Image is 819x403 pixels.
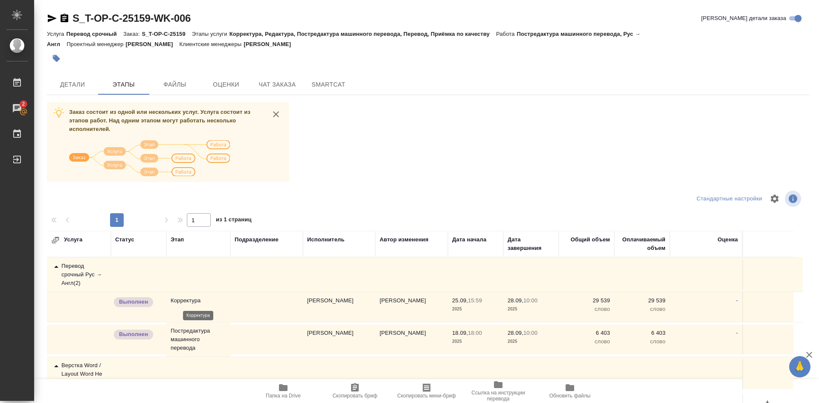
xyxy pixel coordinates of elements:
span: Оценки [206,79,247,90]
p: 28.09, [508,297,523,304]
td: [PERSON_NAME] [375,292,448,322]
p: 10:00 [523,330,537,336]
button: Ссылка на инструкции перевода [462,379,534,403]
div: Дата завершения [508,235,555,252]
td: [PERSON_NAME] [375,325,448,354]
span: Обновить файлы [549,393,591,399]
span: из 1 страниц [216,215,252,227]
p: Этапы услуги [192,31,229,37]
p: Перевод срочный [66,31,123,37]
p: Клиентские менеджеры [180,41,244,47]
td: [PERSON_NAME] [303,292,375,322]
span: Заказ состоит из одной или нескольких услуг. Услуга состоит из этапов работ. Над одним этапом мог... [69,109,250,132]
a: 2 [2,98,32,119]
p: Корректура [171,296,226,305]
span: 2 [17,100,30,108]
div: Оплачиваемый объем [619,235,665,252]
span: Детали [52,79,93,90]
p: 10:00 [523,297,537,304]
p: 6 403 [619,329,665,337]
span: Ссылка на инструкции перевода [468,390,529,402]
div: Исполнитель [307,235,345,244]
p: 2025 [452,305,499,313]
p: слово [619,305,665,313]
div: Перевод срочный Рус → Англ ( 2 ) [51,262,107,287]
button: Скопировать мини-бриф [391,379,462,403]
button: Развернуть [51,236,60,244]
p: [PERSON_NAME] [244,41,297,47]
div: Верстка Word / Layout Word Не указан ( 4 ) [51,361,107,387]
button: Обновить файлы [534,379,606,403]
span: SmartCat [308,79,349,90]
a: S_T-OP-C-25159-WK-006 [73,12,191,24]
span: Скопировать бриф [332,393,377,399]
div: Подразделение [235,235,279,244]
span: Настроить таблицу [764,188,785,209]
p: 29 539 [619,296,665,305]
div: Этап [171,235,184,244]
p: Корректура, Редактура, Постредактура машинного перевода, Перевод, Приёмка по качеству [229,31,496,37]
a: - [736,330,738,336]
button: Скопировать ссылку [59,13,70,23]
p: 28.09, [508,330,523,336]
div: split button [694,192,764,206]
a: - [736,297,738,304]
p: Проектный менеджер [67,41,125,47]
button: Скопировать бриф [319,379,391,403]
p: 2025 [452,337,499,346]
p: 6 403 [563,329,610,337]
div: Статус [115,235,134,244]
p: 18.09, [452,330,468,336]
p: слово [619,337,665,346]
div: Общий объем [571,235,610,244]
p: слово [563,305,610,313]
button: Скопировать ссылку для ЯМессенджера [47,13,57,23]
button: 🙏 [789,356,810,377]
p: 18:00 [468,330,482,336]
p: 15:59 [468,297,482,304]
button: close [270,108,282,121]
p: Выполнен [119,298,148,306]
p: 2025 [508,337,555,346]
span: Файлы [154,79,195,90]
span: Папка на Drive [266,393,301,399]
div: Оценка [717,235,738,244]
p: 29 539 [563,296,610,305]
span: Этапы [103,79,144,90]
div: Услуга [51,235,136,244]
p: слово [563,337,610,346]
span: Чат заказа [257,79,298,90]
button: Добавить тэг [47,49,66,68]
p: Работа [496,31,517,37]
p: S_T-OP-C-25159 [142,31,192,37]
div: Дата начала [452,235,486,244]
td: [PERSON_NAME] [303,325,375,354]
button: Папка на Drive [247,379,319,403]
p: 25.09, [452,297,468,304]
p: 2025 [508,305,555,313]
p: Заказ: [123,31,142,37]
div: Автор изменения [380,235,428,244]
p: [PERSON_NAME] [126,41,180,47]
p: Выполнен [119,330,148,339]
span: 🙏 [793,358,807,376]
p: Постредактура машинного перевода [171,327,226,352]
span: [PERSON_NAME] детали заказа [701,14,786,23]
span: Скопировать мини-бриф [397,393,456,399]
span: Посмотреть информацию [785,191,803,207]
p: Услуга [47,31,66,37]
